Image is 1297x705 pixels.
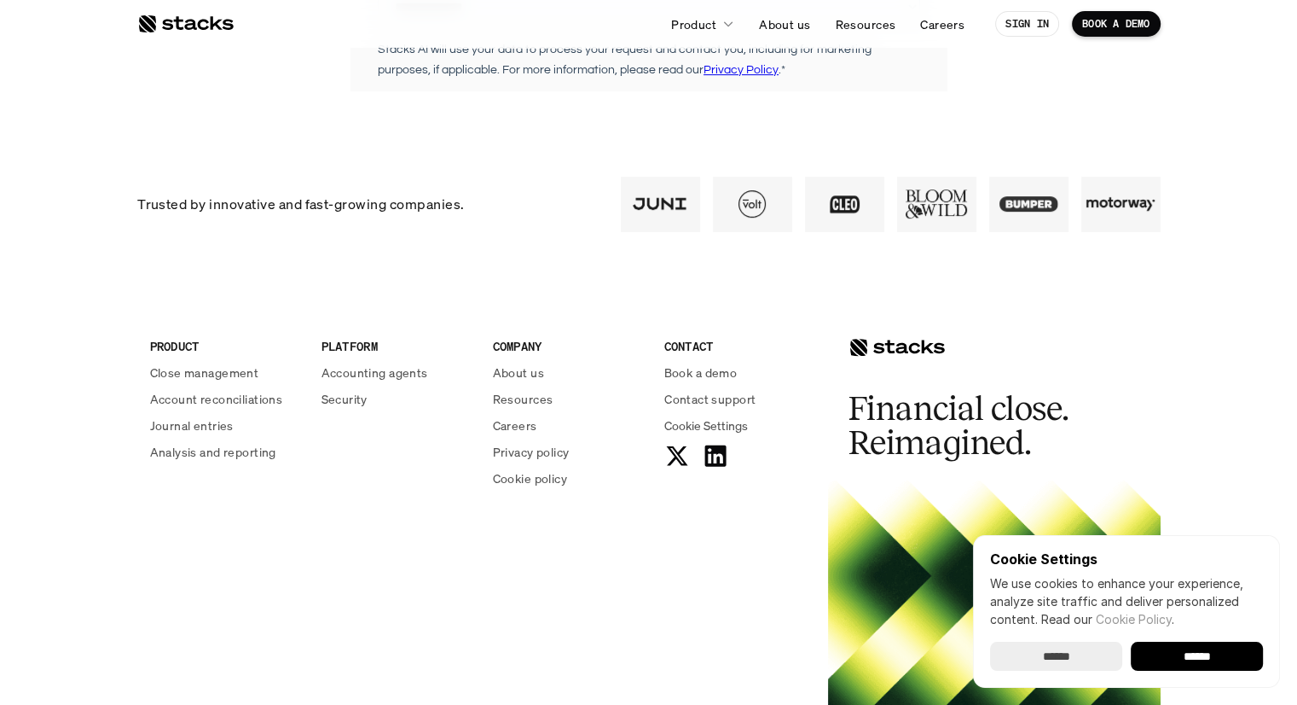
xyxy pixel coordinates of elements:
p: Contact support [664,390,756,408]
p: BOOK A DEMO [1082,18,1150,30]
a: Careers [493,417,644,434]
a: About us [749,9,820,39]
p: Careers [920,15,964,33]
a: Account reconciliations [150,390,301,408]
a: Analysis and reporting [150,443,301,461]
a: Privacy Policy [326,460,401,472]
p: Accounting agents [321,364,428,382]
p: SIGN IN [1005,18,1049,30]
p: Journal entries [150,417,234,434]
p: Cookie policy [493,469,567,487]
button: Cookie Trigger [664,417,748,434]
a: Resources [825,9,906,39]
p: Close management [150,364,259,382]
p: Book a demo [664,364,738,382]
a: Cookie Policy [1096,612,1172,626]
a: Cookie policy [493,469,644,487]
p: CONTACT [664,337,815,355]
a: SIGN IN [995,11,1059,37]
p: Resources [835,15,895,33]
label: Please complete this required field. [4,335,542,350]
a: Accounting agents [321,364,472,382]
p: PRODUCT [150,337,301,355]
p: Account reconciliations [150,390,283,408]
p: We use cookies to enhance your experience, analyze site traffic and deliver personalized content. [990,574,1263,628]
p: About us [493,364,544,382]
span: Cookie Settings [664,417,748,434]
p: Analysis and reporting [150,443,276,461]
p: Trusted by innovative and fast-growing companies. [137,192,587,217]
p: Careers [493,417,537,434]
p: Security [321,390,368,408]
h2: Financial close. Reimagined. [848,392,1104,460]
p: Cookie Settings [990,552,1263,566]
p: Product [671,15,716,33]
a: About us [493,364,644,382]
a: Careers [910,9,975,39]
a: Close management [150,364,301,382]
span: Read our . [1041,612,1174,626]
p: Privacy policy [493,443,570,461]
a: Resources [493,390,644,408]
a: Security [321,390,472,408]
p: PLATFORM [321,337,472,355]
a: BOOK A DEMO [1072,11,1161,37]
a: Contact support [664,390,815,408]
p: COMPANY [493,337,644,355]
p: About us [759,15,810,33]
a: Privacy policy [493,443,644,461]
a: Book a demo [664,364,815,382]
p: Resources [493,390,553,408]
a: Journal entries [150,417,301,434]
